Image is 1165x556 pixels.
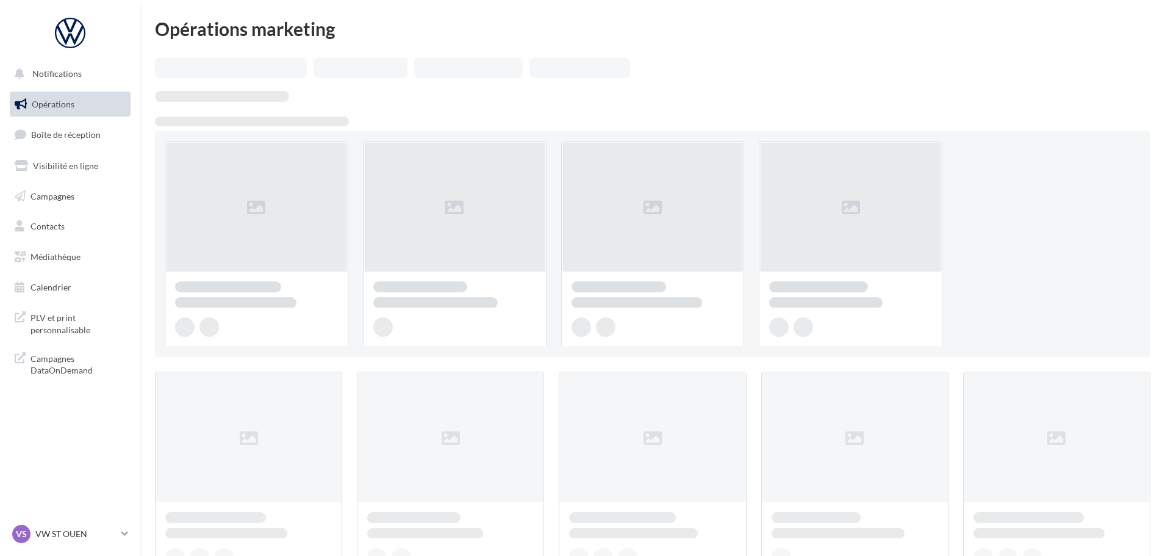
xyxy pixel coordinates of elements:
a: VS VW ST OUEN [10,522,131,546]
div: Opérations marketing [155,20,1150,38]
span: Contacts [30,221,65,231]
span: Calendrier [30,282,71,292]
a: Campagnes [7,184,133,209]
a: PLV et print personnalisable [7,305,133,341]
button: Notifications [7,61,128,87]
a: Visibilité en ligne [7,153,133,179]
span: Boîte de réception [31,129,101,140]
span: Médiathèque [30,251,81,262]
span: Opérations [32,99,74,109]
a: Campagnes DataOnDemand [7,345,133,381]
span: Campagnes DataOnDemand [30,350,126,377]
a: Opérations [7,92,133,117]
span: Campagnes [30,190,74,201]
a: Calendrier [7,275,133,300]
p: VW ST OUEN [35,528,116,540]
span: PLV et print personnalisable [30,309,126,336]
a: Médiathèque [7,244,133,270]
span: Visibilité en ligne [33,161,98,171]
a: Boîte de réception [7,121,133,148]
a: Contacts [7,214,133,239]
span: VS [16,528,27,540]
span: Notifications [32,68,82,79]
